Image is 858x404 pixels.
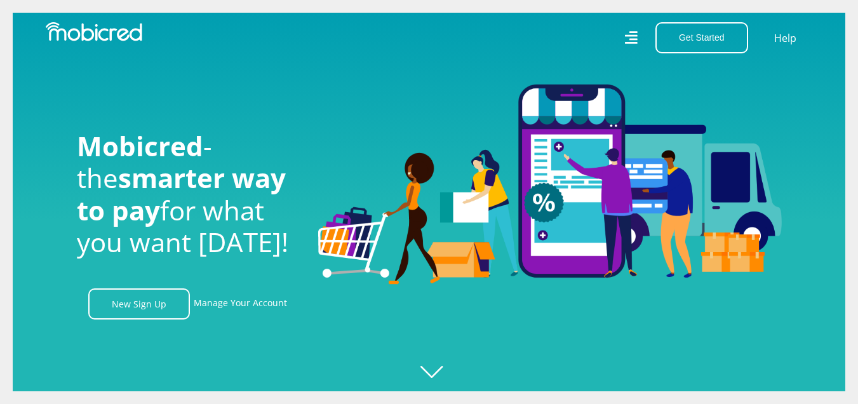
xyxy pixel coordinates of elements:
img: Mobicred [46,22,142,41]
button: Get Started [655,22,748,53]
span: smarter way to pay [77,159,286,227]
a: Manage Your Account [194,288,287,320]
a: Help [774,30,797,46]
h1: - the for what you want [DATE]! [77,130,299,259]
span: Mobicred [77,128,203,164]
a: New Sign Up [88,288,190,320]
img: Welcome to Mobicred [318,84,782,285]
